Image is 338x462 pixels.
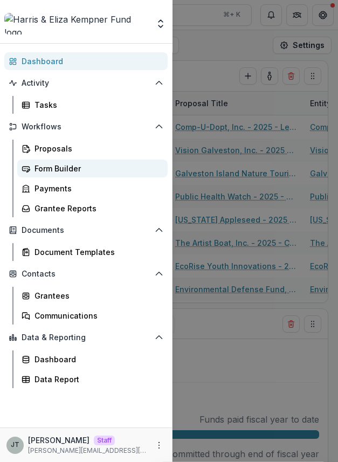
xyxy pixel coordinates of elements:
[4,222,168,239] button: Open Documents
[35,354,159,365] div: Dashboard
[17,350,168,368] a: Dashboard
[17,96,168,114] a: Tasks
[4,13,149,35] img: Harris & Eliza Kempner Fund logo
[35,143,159,154] div: Proposals
[22,226,150,235] span: Documents
[22,79,150,88] span: Activity
[22,333,150,342] span: Data & Reporting
[28,435,89,446] p: [PERSON_NAME]
[4,118,168,135] button: Open Workflows
[4,52,168,70] a: Dashboard
[4,74,168,92] button: Open Activity
[17,287,168,305] a: Grantees
[153,439,165,452] button: More
[17,307,168,325] a: Communications
[17,370,168,388] a: Data Report
[4,265,168,282] button: Open Contacts
[22,270,150,279] span: Contacts
[35,310,159,321] div: Communications
[35,163,159,174] div: Form Builder
[17,180,168,197] a: Payments
[4,329,168,346] button: Open Data & Reporting
[22,56,159,67] div: Dashboard
[35,183,159,194] div: Payments
[28,446,148,456] p: [PERSON_NAME][EMAIL_ADDRESS][DOMAIN_NAME]
[35,203,159,214] div: Grantee Reports
[35,374,159,385] div: Data Report
[17,140,168,157] a: Proposals
[22,122,150,132] span: Workflows
[17,243,168,261] a: Document Templates
[35,290,159,301] div: Grantees
[94,436,115,445] p: Staff
[11,442,19,449] div: Joyce N Temelio
[17,199,168,217] a: Grantee Reports
[35,99,159,111] div: Tasks
[17,160,168,177] a: Form Builder
[35,246,159,258] div: Document Templates
[153,13,168,35] button: Open entity switcher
